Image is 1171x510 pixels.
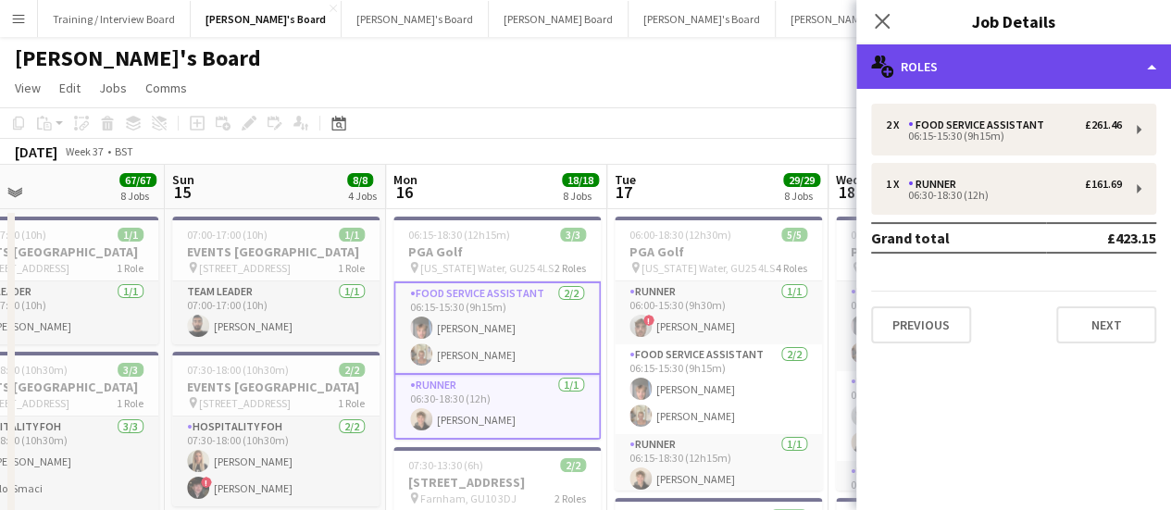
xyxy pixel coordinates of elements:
app-card-role: Food Service Assistant2/205:00-15:30 (10h30m)[PERSON_NAME][PERSON_NAME] [836,281,1043,371]
button: [PERSON_NAME] Board [489,1,629,37]
span: 07:00-17:00 (10h) [187,228,268,242]
span: 15 [169,181,194,203]
span: 2/2 [560,458,586,472]
app-job-card: 06:00-18:30 (12h30m)5/5PGA Golf [US_STATE] Water, GU25 4LS4 RolesRunner1/106:00-15:30 (9h30m)![PE... [615,217,822,491]
button: [PERSON_NAME]'s Board [776,1,923,37]
span: 8/8 [347,173,373,187]
span: View [15,80,41,96]
app-job-card: 06:15-18:30 (12h15m)3/3PGA Golf [US_STATE] Water, GU25 4LS2 RolesFood Service Assistant2/206:15-1... [393,217,601,440]
app-card-role: TEAM LEADER1/107:00-17:00 (10h)[PERSON_NAME] [172,281,380,344]
span: 07:30-13:30 (6h) [408,458,483,472]
span: [STREET_ADDRESS] [199,396,291,410]
span: 16 [391,181,417,203]
div: Food Service Assistant [908,118,1052,131]
span: Jobs [99,80,127,96]
span: Sun [172,171,194,188]
td: Grand total [871,223,1046,253]
div: BST [115,144,133,158]
span: 5/5 [781,228,807,242]
span: 18/18 [562,173,599,187]
app-card-role: Runner1/106:15-18:30 (12h15m)[PERSON_NAME] [615,434,822,497]
a: Jobs [92,76,134,100]
a: Comms [138,76,194,100]
span: ! [201,477,212,488]
app-card-role: Food Service Assistant2/206:15-15:30 (9h15m)[PERSON_NAME][PERSON_NAME] [393,281,601,375]
span: Tue [615,171,636,188]
app-card-role: Food Service Assistant2/206:15-15:30 (9h15m)[PERSON_NAME][PERSON_NAME] [615,344,822,434]
span: Edit [59,80,81,96]
app-job-card: 05:00-19:00 (14h)8/8PGA Golf [US_STATE] Water, GU25 4LS5 RolesFood Service Assistant2/205:00-15:3... [836,217,1043,491]
span: 4 Roles [776,261,807,275]
div: 4 Jobs [348,189,377,203]
a: Edit [52,76,88,100]
button: Previous [871,306,971,343]
h3: [STREET_ADDRESS] [393,474,601,491]
span: Week 37 [61,144,107,158]
span: [STREET_ADDRESS] [199,261,291,275]
div: 2 x [886,118,908,131]
span: 1 Role [117,396,143,410]
h3: PGA Golf [836,243,1043,260]
span: 06:15-18:30 (12h15m) [408,228,510,242]
span: [US_STATE] Water, GU25 4LS [420,261,554,275]
span: 06:00-18:30 (12h30m) [629,228,731,242]
span: Farnham, GU10 3DJ [420,491,517,505]
app-card-role: Hospitality FOH2/207:30-18:00 (10h30m)[PERSON_NAME]![PERSON_NAME] [172,417,380,506]
button: [PERSON_NAME]'s Board [191,1,342,37]
td: £423.15 [1046,223,1156,253]
span: 67/67 [119,173,156,187]
span: Mon [393,171,417,188]
span: 17 [612,181,636,203]
h3: EVENTS [GEOGRAPHIC_DATA] [172,379,380,395]
div: [DATE] [15,143,57,161]
div: 1 x [886,178,908,191]
h3: Job Details [856,9,1171,33]
div: Roles [856,44,1171,89]
span: 2 Roles [554,491,586,505]
app-card-role: Runner1/106:30-18:30 (12h)[PERSON_NAME] [393,375,601,440]
div: Runner [908,178,964,191]
div: £261.46 [1085,118,1122,131]
h3: PGA Golf [393,243,601,260]
span: Comms [145,80,187,96]
span: 3/3 [118,363,143,377]
span: ! [643,315,654,326]
button: [PERSON_NAME]'s Board [629,1,776,37]
span: 07:30-18:00 (10h30m) [187,363,289,377]
h3: EVENTS [GEOGRAPHIC_DATA] [172,243,380,260]
span: 29/29 [783,173,820,187]
h3: PGA Golf [615,243,822,260]
a: View [7,76,48,100]
span: 1/1 [118,228,143,242]
span: 1 Role [117,261,143,275]
div: £161.69 [1085,178,1122,191]
div: 8 Jobs [120,189,156,203]
span: 3/3 [560,228,586,242]
span: 1/1 [339,228,365,242]
div: 06:15-15:30 (9h15m) [886,131,1122,141]
span: 18 [833,181,860,203]
app-card-role: Runner1/106:00-15:30 (9h30m)![PERSON_NAME] [615,281,822,344]
app-job-card: 07:30-18:00 (10h30m)2/2EVENTS [GEOGRAPHIC_DATA] [STREET_ADDRESS]1 RoleHospitality FOH2/207:30-18:... [172,352,380,506]
button: Training / Interview Board [38,1,191,37]
span: 1 Role [338,261,365,275]
h1: [PERSON_NAME]'s Board [15,44,261,72]
button: [PERSON_NAME]'s Board [342,1,489,37]
div: 8 Jobs [563,189,598,203]
span: [US_STATE] Water, GU25 4LS [642,261,775,275]
app-job-card: 07:00-17:00 (10h)1/1EVENTS [GEOGRAPHIC_DATA] [STREET_ADDRESS]1 RoleTEAM LEADER1/107:00-17:00 (10h... [172,217,380,344]
span: 05:00-19:00 (14h) [851,228,931,242]
div: 8 Jobs [784,189,819,203]
div: 06:30-18:30 (12h) [886,191,1122,200]
span: 1 Role [338,396,365,410]
button: Next [1056,306,1156,343]
span: Wed [836,171,860,188]
span: 2 Roles [554,261,586,275]
span: 2/2 [339,363,365,377]
app-card-role: Runner2/205:00-15:30 (10h30m)![PERSON_NAME][PERSON_NAME] [836,371,1043,461]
